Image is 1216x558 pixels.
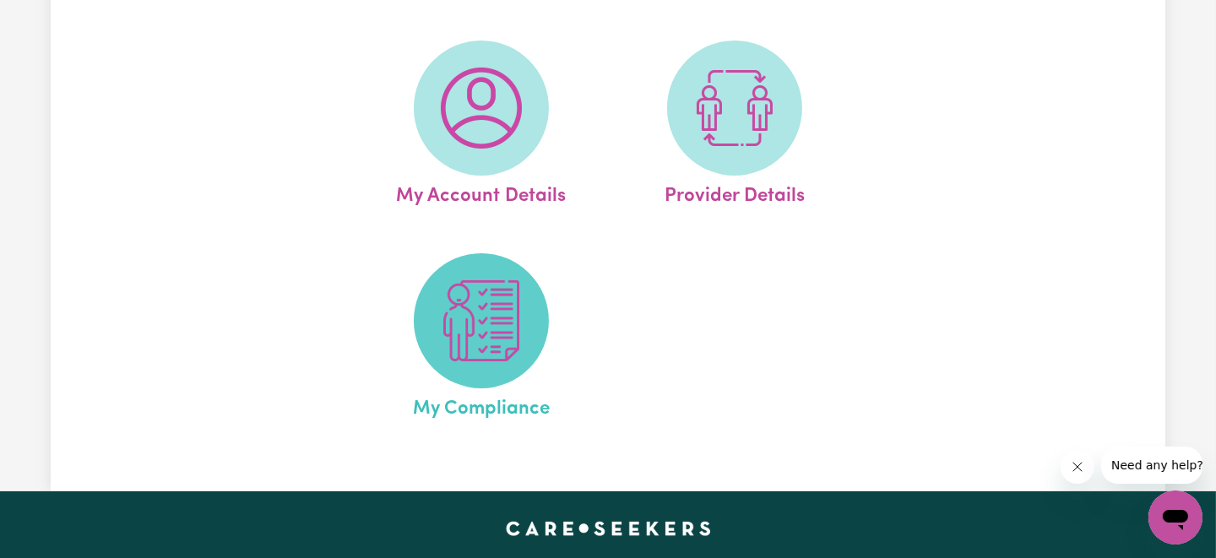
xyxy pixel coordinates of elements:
[10,12,102,25] span: Need any help?
[613,41,856,211] a: Provider Details
[1148,490,1202,544] iframe: Button to launch messaging window
[506,522,711,535] a: Careseekers home page
[360,41,603,211] a: My Account Details
[413,388,550,424] span: My Compliance
[1101,447,1202,484] iframe: Message from company
[396,176,566,211] span: My Account Details
[1061,450,1094,484] iframe: Close message
[665,176,805,211] span: Provider Details
[360,253,603,424] a: My Compliance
